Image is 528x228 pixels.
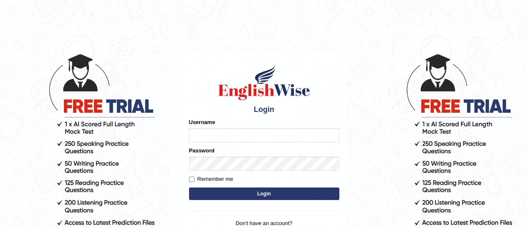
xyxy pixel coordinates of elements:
input: Remember me [189,177,195,182]
img: Logo of English Wise sign in for intelligent practice with AI [217,64,312,101]
label: Remember me [189,175,233,183]
button: Login [189,187,339,200]
label: Username [189,118,215,126]
h4: Login [189,106,339,114]
label: Password [189,147,215,155]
